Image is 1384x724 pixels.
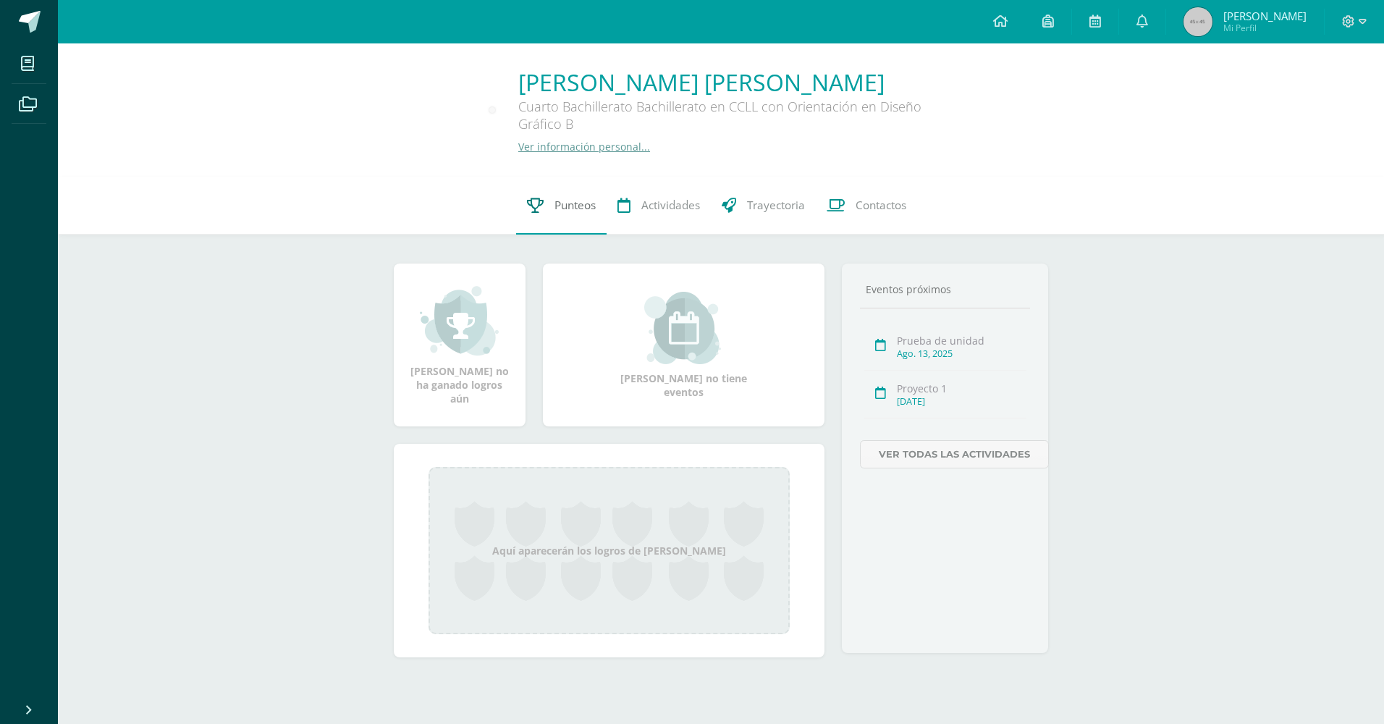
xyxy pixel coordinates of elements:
a: Punteos [516,177,607,235]
span: Trayectoria [747,198,805,213]
div: Ago. 13, 2025 [897,348,1026,360]
div: [PERSON_NAME] no ha ganado logros aún [408,285,511,405]
a: Ver todas las actividades [860,440,1049,468]
span: [PERSON_NAME] [1223,9,1307,23]
a: Ver información personal... [518,140,650,153]
div: Prueba de unidad [897,334,1026,348]
a: Trayectoria [711,177,816,235]
img: event_small.png [644,292,723,364]
span: Punteos [554,198,596,213]
div: [PERSON_NAME] no tiene eventos [611,292,756,399]
img: 45x45 [1183,7,1212,36]
img: achievement_small.png [420,285,499,357]
div: Proyecto 1 [897,382,1026,395]
div: [DATE] [897,395,1026,408]
div: Aquí aparecerán los logros de [PERSON_NAME] [429,467,790,634]
span: Actividades [641,198,700,213]
a: Contactos [816,177,917,235]
span: Contactos [856,198,906,213]
div: Eventos próximos [860,282,1031,296]
a: Actividades [607,177,711,235]
div: Cuarto Bachillerato Bachillerato en CCLL con Orientación en Diseño Gráfico B [518,98,953,140]
a: [PERSON_NAME] [PERSON_NAME] [518,67,953,98]
span: Mi Perfil [1223,22,1307,34]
